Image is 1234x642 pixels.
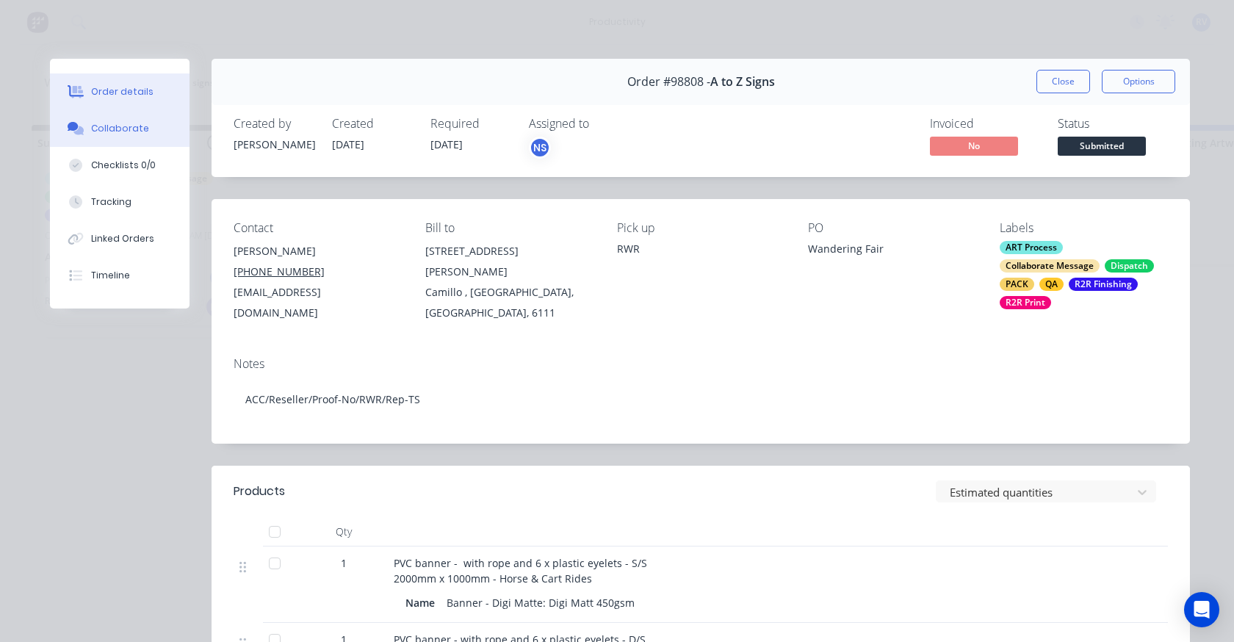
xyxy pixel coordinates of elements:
[1102,70,1175,93] button: Options
[617,221,785,235] div: Pick up
[425,282,593,323] div: Camillo , [GEOGRAPHIC_DATA], [GEOGRAPHIC_DATA], 6111
[617,241,785,256] div: RWR
[1058,137,1146,159] button: Submitted
[234,117,314,131] div: Created by
[1058,117,1168,131] div: Status
[332,137,364,151] span: [DATE]
[50,257,190,294] button: Timeline
[332,117,413,131] div: Created
[50,147,190,184] button: Checklists 0/0
[1000,241,1063,254] div: ART Process
[405,592,441,613] div: Name
[430,137,463,151] span: [DATE]
[1000,278,1034,291] div: PACK
[1000,259,1100,273] div: Collaborate Message
[930,117,1040,131] div: Invoiced
[441,592,641,613] div: Banner - Digi Matte: Digi Matt 450gsm
[425,241,593,323] div: [STREET_ADDRESS][PERSON_NAME]Camillo , [GEOGRAPHIC_DATA], [GEOGRAPHIC_DATA], 6111
[91,195,131,209] div: Tracking
[529,137,551,159] button: NS
[234,282,402,323] div: [EMAIL_ADDRESS][DOMAIN_NAME]
[930,137,1018,155] span: No
[91,232,154,245] div: Linked Orders
[91,159,156,172] div: Checklists 0/0
[234,241,402,323] div: [PERSON_NAME][PHONE_NUMBER][EMAIL_ADDRESS][DOMAIN_NAME]
[234,264,325,278] tcxspan: Call (08) 9399 4950 via 3CX
[91,269,130,282] div: Timeline
[234,221,402,235] div: Contact
[808,241,976,262] div: Wandering Fair
[234,137,314,152] div: [PERSON_NAME]
[1058,137,1146,155] span: Submitted
[627,75,710,89] span: Order #98808 -
[50,184,190,220] button: Tracking
[808,221,976,235] div: PO
[341,555,347,571] span: 1
[234,357,1168,371] div: Notes
[394,556,647,585] span: PVC banner - with rope and 6 x plastic eyelets - S/S 2000mm x 1000mm - Horse & Cart Rides
[425,221,593,235] div: Bill to
[50,110,190,147] button: Collaborate
[91,122,149,135] div: Collaborate
[1039,278,1064,291] div: QA
[50,73,190,110] button: Order details
[425,241,593,282] div: [STREET_ADDRESS][PERSON_NAME]
[234,241,402,262] div: [PERSON_NAME]
[710,75,775,89] span: A to Z Signs
[1000,221,1168,235] div: Labels
[234,483,285,500] div: Products
[234,377,1168,422] div: ACC/Reseller/Proof-No/RWR/Rep-TS
[91,85,154,98] div: Order details
[1069,278,1138,291] div: R2R Finishing
[50,220,190,257] button: Linked Orders
[1105,259,1154,273] div: Dispatch
[529,117,676,131] div: Assigned to
[300,517,388,547] div: Qty
[430,117,511,131] div: Required
[1184,592,1219,627] div: Open Intercom Messenger
[1036,70,1090,93] button: Close
[1000,296,1051,309] div: R2R Print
